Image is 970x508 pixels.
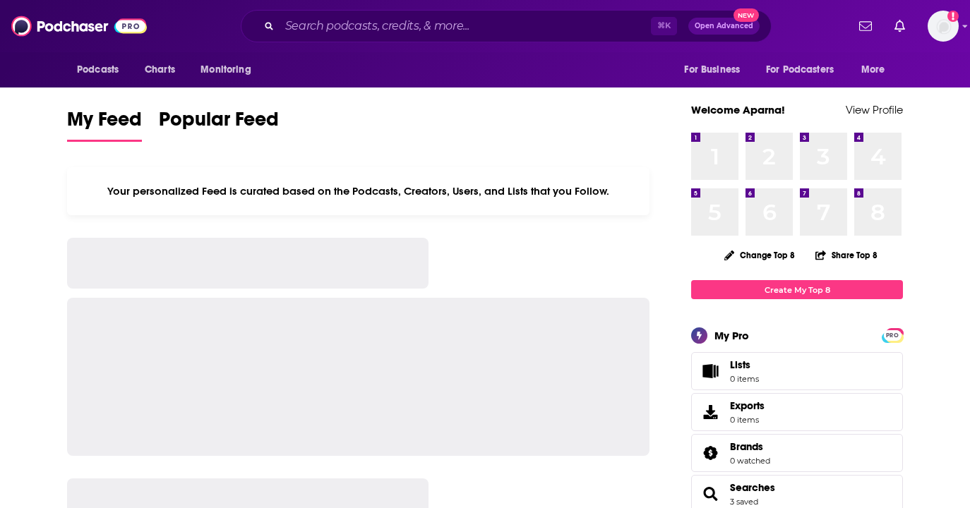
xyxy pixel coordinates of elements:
a: Charts [136,56,184,83]
a: Lists [691,352,903,390]
a: Create My Top 8 [691,280,903,299]
input: Search podcasts, credits, & more... [280,15,651,37]
button: open menu [757,56,854,83]
button: Share Top 8 [815,241,878,269]
button: open menu [674,56,758,83]
span: For Podcasters [766,60,834,80]
span: Logged in as AparnaKulkarni [928,11,959,42]
span: Lists [730,358,759,371]
span: Monitoring [200,60,251,80]
a: 0 watched [730,456,770,466]
span: Brands [730,440,763,453]
button: open menu [851,56,903,83]
span: 0 items [730,374,759,384]
img: User Profile [928,11,959,42]
span: Charts [145,60,175,80]
span: Exports [696,402,724,422]
span: Podcasts [77,60,119,80]
span: Exports [730,399,765,412]
span: ⌘ K [651,17,677,35]
div: My Pro [714,329,749,342]
img: Podchaser - Follow, Share and Rate Podcasts [11,13,147,40]
span: New [734,8,759,22]
span: For Business [684,60,740,80]
a: Popular Feed [159,107,279,142]
span: More [861,60,885,80]
span: 0 items [730,415,765,425]
span: Lists [730,358,750,371]
a: Show notifications dropdown [854,14,878,38]
span: Lists [696,361,724,381]
svg: Add a profile image [947,11,959,22]
button: Open AdvancedNew [688,18,760,35]
a: Searches [730,481,775,494]
button: Change Top 8 [716,246,803,264]
a: My Feed [67,107,142,142]
a: Brands [730,440,770,453]
a: PRO [884,329,901,340]
div: Your personalized Feed is curated based on the Podcasts, Creators, Users, and Lists that you Follow. [67,167,649,215]
span: Popular Feed [159,107,279,140]
a: View Profile [846,103,903,116]
a: Exports [691,393,903,431]
a: Brands [696,443,724,463]
a: Welcome Aparna! [691,103,785,116]
a: Show notifications dropdown [889,14,911,38]
button: open menu [191,56,269,83]
div: Search podcasts, credits, & more... [241,10,772,42]
span: Open Advanced [695,23,753,30]
span: PRO [884,330,901,341]
button: open menu [67,56,137,83]
button: Show profile menu [928,11,959,42]
a: 3 saved [730,497,758,507]
a: Searches [696,484,724,504]
span: My Feed [67,107,142,140]
span: Brands [691,434,903,472]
